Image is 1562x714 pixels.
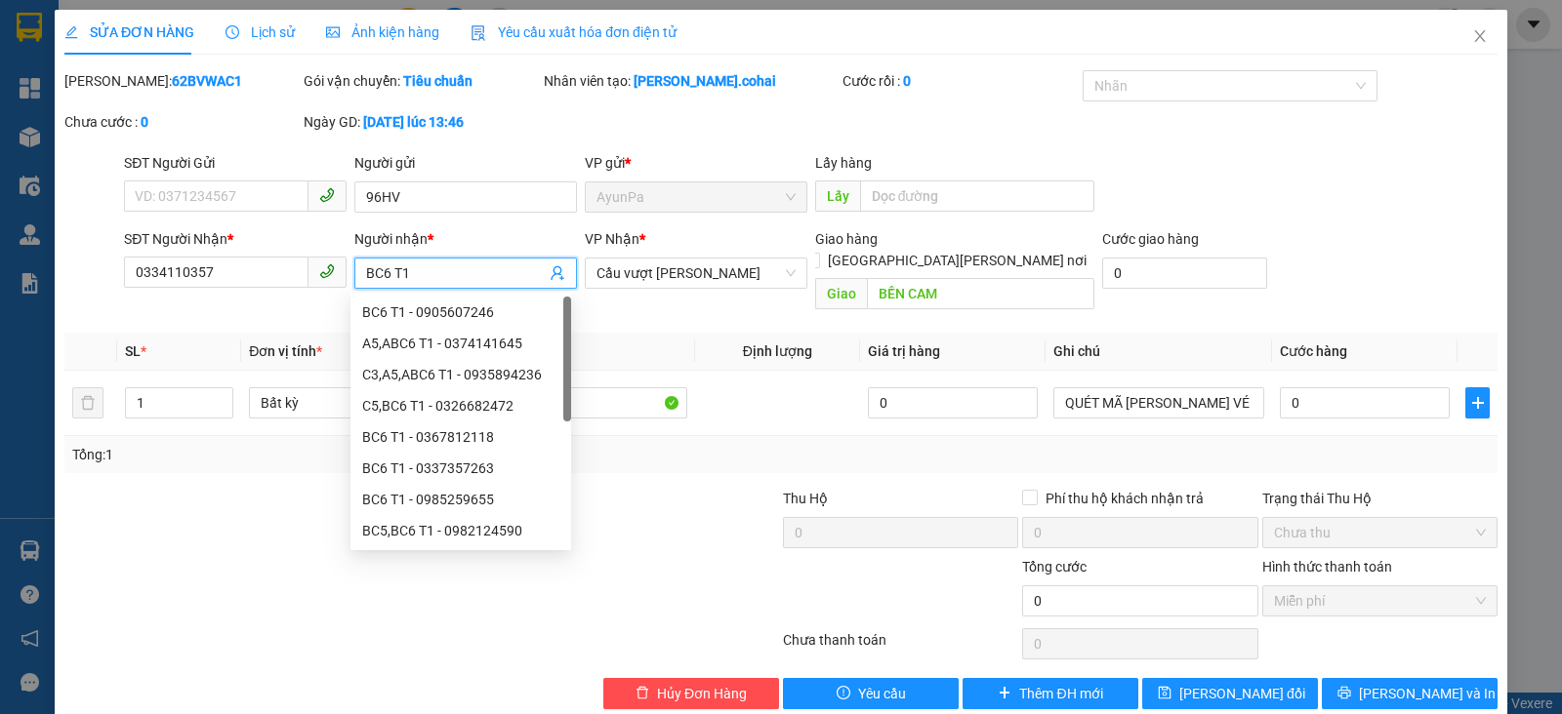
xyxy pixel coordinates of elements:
input: Dọc đường [860,180,1095,212]
span: Giá trị hàng [868,343,940,359]
span: exclamation-circle [837,686,850,701]
span: Thu Hộ [783,491,828,506]
span: plus [1466,395,1489,411]
span: plus [998,686,1011,701]
span: SL [125,343,141,359]
input: Ghi Chú [1053,387,1264,418]
div: SĐT Người Nhận [124,228,347,250]
span: Lấy hàng [815,155,872,171]
span: Bất kỳ [261,388,448,417]
div: BC6 T1 - 0367812118 [362,426,559,448]
span: save [1158,686,1171,701]
span: [PERSON_NAME] đổi [1179,683,1305,704]
div: BC6 T1 - 0337357263 [362,457,559,479]
span: phone [319,187,335,203]
div: BC5,BC6 T1 - 0982124590 [362,520,559,541]
span: VP Nhận [585,231,639,247]
span: picture [326,25,340,39]
b: [DATE] lúc 13:46 [363,114,464,130]
div: Chưa cước : [64,111,300,133]
span: delete [636,686,649,701]
span: Ảnh kiện hàng [326,24,439,40]
button: delete [72,387,103,418]
div: Gói vận chuyển: [304,70,539,92]
span: printer [1337,686,1351,701]
div: C5,BC6 T1 - 0326682472 [362,395,559,416]
input: Dọc đường [867,278,1095,309]
span: edit [64,25,78,39]
th: Ghi chú [1046,333,1272,371]
span: Lịch sử [226,24,295,40]
span: SỬA ĐƠN HÀNG [64,24,194,40]
div: C3,A5,ABC6 T1 - 0935894236 [362,364,559,385]
span: Miễn phí [1274,586,1486,615]
span: Cầu vượt Bình Phước [596,258,796,288]
b: [PERSON_NAME].cohai [634,73,776,89]
div: Ngày GD: [304,111,539,133]
div: VP gửi [585,152,807,174]
div: Người gửi [354,152,577,174]
button: plus [1465,387,1490,418]
div: BC6 T1 - 0337357263 [350,453,571,484]
span: Yêu cầu [858,683,906,704]
div: BC6 T1 - 0985259655 [362,489,559,510]
b: 0 [141,114,148,130]
label: Hình thức thanh toán [1262,559,1392,575]
img: icon [471,25,486,41]
div: [PERSON_NAME]: [64,70,300,92]
div: BC6 T1 - 0905607246 [350,297,571,328]
div: C5,BC6 T1 - 0326682472 [350,390,571,421]
div: BC6 T1 - 0985259655 [350,484,571,515]
button: exclamation-circleYêu cầu [783,678,959,709]
span: close [1472,28,1488,44]
button: save[PERSON_NAME] đổi [1142,678,1318,709]
span: [GEOGRAPHIC_DATA][PERSON_NAME] nơi [820,250,1094,271]
span: Thêm ĐH mới [1019,683,1102,704]
div: Người nhận [354,228,577,250]
span: Định lượng [743,343,812,359]
span: Giao hàng [815,231,878,247]
div: BC6 T1 - 0905607246 [362,301,559,323]
input: Cước giao hàng [1102,258,1267,289]
div: Nhân viên tạo: [544,70,840,92]
div: SĐT Người Gửi [124,152,347,174]
span: Chưa thu [1274,518,1486,547]
label: Cước giao hàng [1102,231,1199,247]
b: 62BVWAC1 [172,73,242,89]
div: C3,A5,ABC6 T1 - 0935894236 [350,359,571,390]
span: [PERSON_NAME] và In [1359,683,1496,704]
span: Đơn vị tính [249,343,322,359]
input: VD: Bàn, Ghế [476,387,687,418]
button: plusThêm ĐH mới [963,678,1138,709]
span: Phí thu hộ khách nhận trả [1038,488,1212,509]
div: A5,ABC6 T1 - 0374141645 [362,333,559,354]
div: BC6 T1 - 0367812118 [350,421,571,453]
b: Tiêu chuẩn [403,73,473,89]
span: Lấy [815,180,860,212]
div: A5,ABC6 T1 - 0374141645 [350,328,571,359]
button: Close [1453,10,1507,64]
span: Yêu cầu xuất hóa đơn điện tử [471,24,677,40]
div: Tổng: 1 [72,444,604,465]
button: deleteHủy Đơn Hàng [603,678,779,709]
div: Cước rồi : [843,70,1078,92]
span: Giao [815,278,867,309]
span: phone [319,263,335,279]
b: 0 [903,73,911,89]
span: Cước hàng [1280,343,1347,359]
span: AyunPa [596,182,796,212]
span: Tổng cước [1022,559,1087,575]
button: printer[PERSON_NAME] và In [1322,678,1498,709]
div: BC5,BC6 T1 - 0982124590 [350,515,571,546]
span: user-add [550,265,565,281]
div: Trạng thái Thu Hộ [1262,488,1498,509]
div: Chưa thanh toán [781,629,1020,663]
span: clock-circle [226,25,239,39]
span: Hủy Đơn Hàng [657,683,747,704]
